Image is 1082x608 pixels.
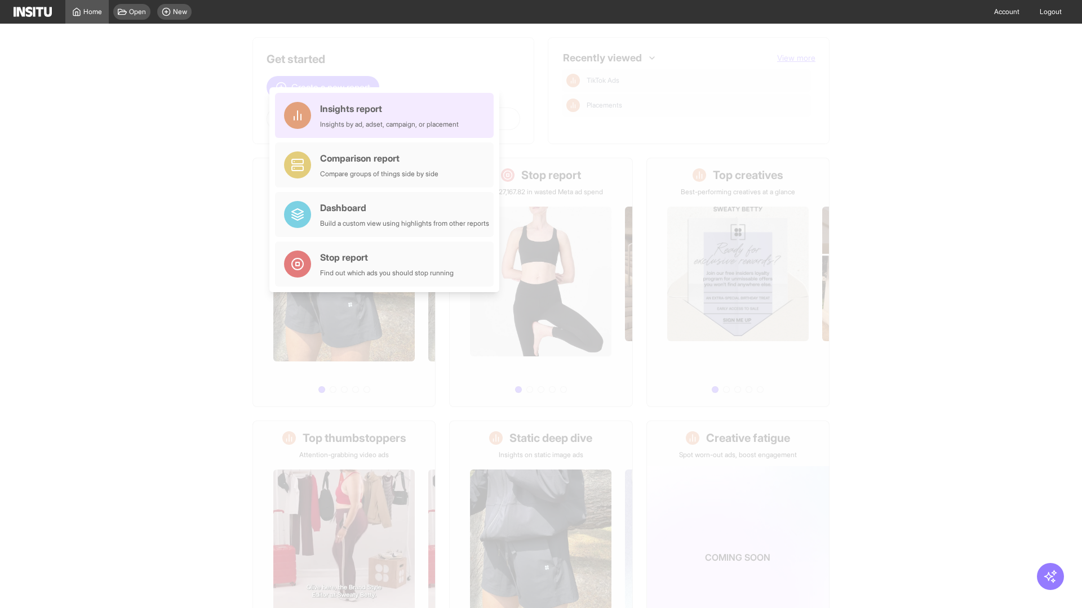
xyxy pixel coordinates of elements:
[320,151,438,165] div: Comparison report
[14,7,52,17] img: Logo
[320,219,489,228] div: Build a custom view using highlights from other reports
[320,201,489,214] div: Dashboard
[320,169,438,178] div: Compare groups of things side by side
[173,7,187,16] span: New
[320,102,459,115] div: Insights report
[320,120,459,129] div: Insights by ad, adset, campaign, or placement
[83,7,102,16] span: Home
[129,7,146,16] span: Open
[320,251,454,264] div: Stop report
[320,269,454,278] div: Find out which ads you should stop running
